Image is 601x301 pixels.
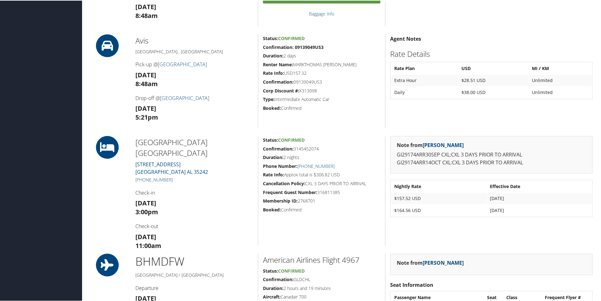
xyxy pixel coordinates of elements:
[487,204,592,215] td: [DATE]
[135,136,253,157] h2: [GEOGRAPHIC_DATA] [GEOGRAPHIC_DATA]
[263,96,380,102] h5: Intermediate Automatic Car
[263,78,380,85] h5: 09139049US3
[135,103,156,112] strong: [DATE]
[158,60,207,67] a: [GEOGRAPHIC_DATA]
[263,293,281,299] strong: Aircraft:
[263,145,380,151] h5: 3145452074
[135,253,253,269] h1: BHM DFW
[529,74,592,86] td: Unlimited
[263,44,324,50] strong: Confirmation: 09139049US3
[458,86,528,97] td: $38.00 USD
[263,189,317,195] strong: Frequent Guest Number:
[263,189,380,195] h5: 316811385
[263,154,283,160] strong: Duration:
[263,254,380,265] h2: American Airlines Flight 4967
[397,141,464,148] strong: Note from
[487,180,592,192] th: Effective Date
[390,35,421,42] strong: Agent Notes
[135,241,161,249] strong: 11:00am
[391,180,486,192] th: Nightly Rate
[263,154,380,160] h5: 2 nights
[135,48,253,54] h5: [GEOGRAPHIC_DATA] , [GEOGRAPHIC_DATA]
[135,70,156,79] strong: [DATE]
[263,197,380,204] h5: 2768701
[135,11,158,19] strong: 8:48am
[135,35,253,45] h2: Avis
[263,162,297,168] strong: Phone Number:
[529,62,592,74] th: MI / KM
[390,281,433,288] strong: Seat Information
[391,86,457,97] td: Daily
[135,271,253,278] h5: [GEOGRAPHIC_DATA] / [GEOGRAPHIC_DATA]
[263,267,278,273] strong: Status:
[391,74,457,86] td: Extra Hour
[263,52,380,58] h5: 2 days
[391,62,457,74] th: Rate Plan
[487,192,592,204] td: [DATE]
[278,136,305,142] span: Confirmed
[263,104,281,110] strong: Booked:
[135,60,253,67] h4: Pick-up @
[135,284,253,291] h4: Departure
[390,48,592,59] h2: Rate Details
[263,285,380,291] h5: 2 hours and 19 minutes
[309,10,334,16] a: Baggage Info
[529,86,592,97] td: Unlimited
[278,267,305,273] span: Confirmed
[263,171,284,177] strong: Rate Info:
[263,285,283,291] strong: Duration:
[263,87,380,93] h5: X313098
[423,259,464,266] a: [PERSON_NAME]
[135,79,158,87] strong: 8:48am
[391,204,486,215] td: $164.56 USD
[263,145,294,151] strong: Confirmation:
[135,112,158,121] strong: 5:21pm
[263,69,380,76] h5: USD157.32
[263,171,380,177] h5: Approx total is $306.82 USD
[263,276,294,282] strong: Confirmation:
[263,52,283,58] strong: Duration:
[263,276,380,282] h5: GLDCHL
[263,180,305,186] strong: Cancellation Policy:
[423,141,464,148] a: [PERSON_NAME]
[263,87,299,93] strong: Corp Discount #:
[135,207,158,215] strong: 3:00pm
[135,222,253,229] h4: Check-out
[135,189,253,196] h4: Check-in
[135,94,253,101] h4: Drop-off @
[135,176,173,182] a: [PHONE_NUMBER]
[263,206,380,212] h5: Confirmed
[397,150,586,166] p: GI29174ARR30SEP CXL:CXL 3 DAYS PRIOR TO ARRIVAL GI29174ARR14OCT CXL:CXL 3 DAYS PRIOR TO ARRIVAL
[263,293,380,299] h5: Canadair 700
[397,259,464,266] strong: Note from
[458,62,528,74] th: USD
[263,61,380,67] h5: MARKTHOMAS [PERSON_NAME]
[263,180,380,186] h5: CXL 3 DAYS PRIOR TO ARRIVAL
[263,69,284,75] strong: Rate Info:
[263,206,281,212] strong: Booked:
[458,74,528,86] td: $28.51 USD
[278,35,305,41] span: Confirmed
[263,104,380,111] h5: Confirmed
[135,232,156,240] strong: [DATE]
[263,61,293,67] strong: Renter Name:
[391,192,486,204] td: $157.52 USD
[135,198,156,207] strong: [DATE]
[263,197,298,203] strong: Membership ID:
[263,35,278,41] strong: Status:
[135,160,208,175] a: [STREET_ADDRESS][GEOGRAPHIC_DATA] AL 35242
[263,78,294,84] strong: Confirmation:
[263,96,275,102] strong: Type:
[297,162,335,168] a: [PHONE_NUMBER]
[160,94,209,101] a: [GEOGRAPHIC_DATA]
[135,2,156,10] strong: [DATE]
[263,136,278,142] strong: Status:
